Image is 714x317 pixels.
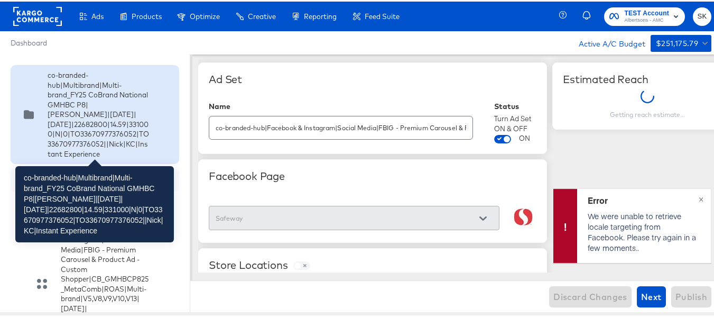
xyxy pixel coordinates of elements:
p: We were unable to retrieve locale targeting from Facebook. Please try again in a few moments.. [588,209,698,251]
div: Create new Ad Set [24,195,179,215]
div: Store Locations [209,257,288,270]
span: Next [641,288,662,303]
span: SK [697,9,707,21]
div: Error [588,193,698,205]
div: Create new Ad Set [32,200,109,210]
div: Status [494,101,536,109]
span: Feed Suite [365,11,400,19]
div: Name [209,101,473,109]
span: Reporting [304,11,337,19]
div: ON [519,132,530,142]
span: × [699,191,703,203]
button: SK [693,6,711,24]
span: Optimize [190,11,220,19]
div: Active A/C Budget [568,33,645,49]
div: Turn Ad Set ON & OFF [494,112,536,132]
button: TEST AccountAlbertsons - AMC [604,6,685,24]
div: co-branded-hub|Multibrand|Multi-brand_FY25 CoBrand National GMHBC P8|[PERSON_NAME]|[DATE]|[DATE]|... [48,69,150,157]
span: Albertsons - AMC [624,15,669,23]
a: Dashboard [11,37,47,46]
span: TEST Account [624,6,669,17]
img: Safeway [510,202,536,229]
div: Facebook Page [209,168,536,181]
div: $251,175.79 [656,35,698,49]
button: × [691,187,711,206]
div: co-branded-hub|Multibrand|Multi-brand_FY25 CoBrand National GMHBC P8|[PERSON_NAME]|[DATE]|[DATE]|... [11,64,179,162]
div: Ad Set [209,71,536,84]
span: Ads [91,11,104,19]
input: Search for Adsets, Ads, IDs [30,163,179,186]
span: Creative [248,11,276,19]
input: Select a Fanpage [214,211,478,223]
div: Getting reach estimate... [610,109,685,117]
span: Products [132,11,162,19]
button: Next [637,285,666,306]
button: $251,175.79 [651,33,711,50]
